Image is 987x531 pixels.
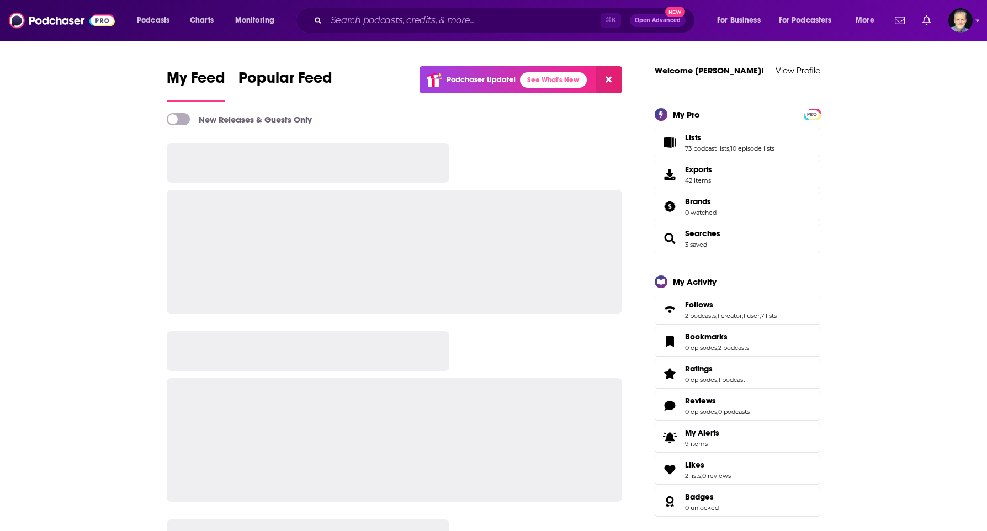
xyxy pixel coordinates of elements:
a: 3 saved [685,241,707,248]
span: Logged in as JonesLiterary [948,8,973,33]
span: Badges [685,492,714,502]
a: See What's New [520,72,587,88]
span: 42 items [685,177,712,184]
a: Likes [659,462,681,477]
a: Bookmarks [685,332,749,342]
span: , [729,145,730,152]
a: Badges [685,492,719,502]
span: Ratings [655,359,820,389]
span: 9 items [685,440,719,448]
a: 1 podcast [718,376,745,384]
a: 7 lists [761,312,777,320]
a: PRO [805,109,819,118]
span: , [701,472,702,480]
p: Podchaser Update! [447,75,516,84]
span: Exports [685,164,712,174]
a: 73 podcast lists [685,145,729,152]
a: Reviews [685,396,750,406]
a: 0 unlocked [685,504,719,512]
a: 10 episode lists [730,145,774,152]
span: Follows [685,300,713,310]
a: 0 episodes [685,376,717,384]
span: Badges [655,487,820,517]
span: PRO [805,110,819,119]
a: Lists [659,135,681,150]
a: My Feed [167,68,225,102]
span: , [760,312,761,320]
a: Welcome [PERSON_NAME]! [655,65,764,76]
img: Podchaser - Follow, Share and Rate Podcasts [9,10,115,31]
span: My Alerts [685,428,719,438]
a: Bookmarks [659,334,681,349]
a: My Alerts [655,423,820,453]
span: My Alerts [659,430,681,445]
span: Lists [655,128,820,157]
button: open menu [709,12,774,29]
span: Brands [685,197,711,206]
div: Search podcasts, credits, & more... [306,8,705,33]
a: Ratings [659,366,681,381]
button: open menu [227,12,289,29]
a: Show notifications dropdown [918,11,935,30]
button: open menu [772,12,848,29]
button: Open AdvancedNew [630,14,686,27]
a: Badges [659,494,681,509]
span: Lists [685,132,701,142]
a: Brands [659,199,681,214]
span: Follows [655,295,820,325]
a: 0 podcasts [718,408,750,416]
span: Charts [190,13,214,28]
button: open menu [129,12,184,29]
img: User Profile [948,8,973,33]
button: open menu [848,12,888,29]
a: 2 lists [685,472,701,480]
a: 0 episodes [685,408,717,416]
a: Searches [659,231,681,246]
a: Exports [655,160,820,189]
span: Bookmarks [685,332,728,342]
span: , [717,408,718,416]
a: 2 podcasts [718,344,749,352]
a: Follows [659,302,681,317]
a: 0 watched [685,209,717,216]
a: Ratings [685,364,745,374]
span: , [717,376,718,384]
a: Searches [685,229,720,238]
span: My Feed [167,68,225,94]
span: Bookmarks [655,327,820,357]
span: Podcasts [137,13,169,28]
button: Show profile menu [948,8,973,33]
a: View Profile [776,65,820,76]
span: Open Advanced [635,18,681,23]
span: Reviews [685,396,716,406]
span: Likes [685,460,704,470]
a: Popular Feed [238,68,332,102]
a: Charts [183,12,220,29]
span: For Podcasters [779,13,832,28]
span: Monitoring [235,13,274,28]
span: More [856,13,874,28]
span: Reviews [655,391,820,421]
span: Brands [655,192,820,221]
span: Likes [655,455,820,485]
span: , [717,344,718,352]
div: My Activity [673,277,717,287]
span: Ratings [685,364,713,374]
a: 2 podcasts [685,312,716,320]
span: , [716,312,717,320]
div: My Pro [673,109,700,120]
span: New [665,7,685,17]
span: ⌘ K [601,13,621,28]
a: Follows [685,300,777,310]
a: 1 user [743,312,760,320]
input: Search podcasts, credits, & more... [326,12,601,29]
span: Popular Feed [238,68,332,94]
a: Reviews [659,398,681,413]
a: Show notifications dropdown [890,11,909,30]
a: Brands [685,197,717,206]
a: 0 reviews [702,472,731,480]
a: Likes [685,460,731,470]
